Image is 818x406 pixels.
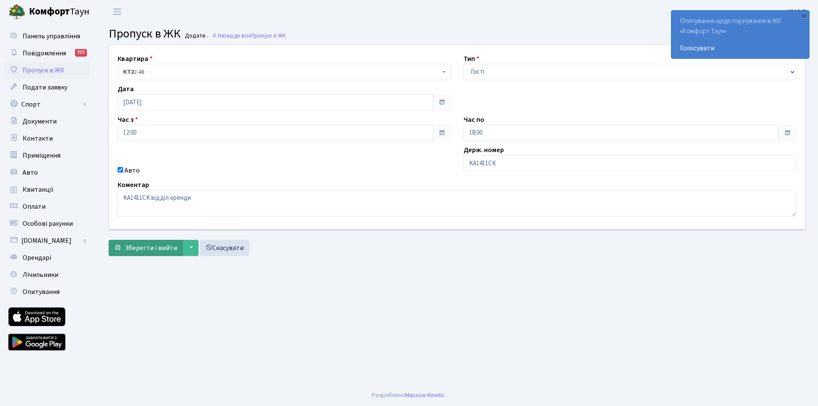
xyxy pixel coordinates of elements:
[125,243,177,253] span: Зберегти і вийти
[4,283,89,300] a: Опитування
[23,134,53,143] span: Контакти
[251,32,286,40] span: Пропуск в ЖК
[788,7,808,17] a: УНО Р.
[4,113,89,130] a: Документи
[23,270,58,279] span: Лічильники
[109,25,181,42] span: Пропуск в ЖК
[9,3,26,20] img: logo.png
[23,151,60,160] span: Приміщення
[118,180,149,190] label: Коментар
[4,249,89,266] a: Орендарі
[124,165,140,176] label: Авто
[23,117,57,126] span: Документи
[4,130,89,147] a: Контакти
[118,54,153,64] label: Квартира
[4,96,89,113] a: Спорт
[200,240,249,256] a: Скасувати
[671,11,809,58] div: Опитування щодо паркування в ЖК «Комфорт Таун»
[29,5,70,18] b: Комфорт
[118,115,138,125] label: Час з
[4,181,89,198] a: Квитанції
[405,391,445,400] a: Massive Kinetic
[464,115,484,125] label: Час по
[23,287,60,297] span: Опитування
[23,32,80,41] span: Панель управління
[464,54,479,64] label: Тип
[4,147,89,164] a: Приміщення
[680,43,801,53] a: Голосувати
[23,219,73,228] span: Особові рахунки
[23,49,66,58] span: Повідомлення
[23,66,64,75] span: Пропуск в ЖК
[23,202,46,211] span: Оплати
[23,253,51,262] span: Орендарі
[4,164,89,181] a: Авто
[212,32,286,40] a: Назад до всіхПропуск в ЖК
[23,83,67,92] span: Подати заявку
[4,79,89,96] a: Подати заявку
[464,145,504,155] label: Держ. номер
[23,168,38,177] span: Авто
[75,49,87,57] div: 777
[109,240,183,256] button: Зберегти і вийти
[107,5,128,19] button: Переключити навігацію
[118,64,451,80] span: <b>КТ2</b>&nbsp;&nbsp;&nbsp;2-48
[464,155,797,171] input: AA0001AA
[4,232,89,249] a: [DOMAIN_NAME]
[4,198,89,215] a: Оплати
[800,12,808,20] div: ×
[23,185,54,194] span: Квитанції
[29,5,89,19] span: Таун
[4,45,89,62] a: Повідомлення777
[123,68,134,76] b: КТ2
[4,28,89,45] a: Панель управління
[372,391,446,400] div: Розроблено .
[123,68,440,76] span: <b>КТ2</b>&nbsp;&nbsp;&nbsp;2-48
[4,62,89,79] a: Пропуск в ЖК
[118,84,134,94] label: Дата
[4,266,89,283] a: Лічильники
[183,32,208,40] small: Додати .
[4,215,89,232] a: Особові рахунки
